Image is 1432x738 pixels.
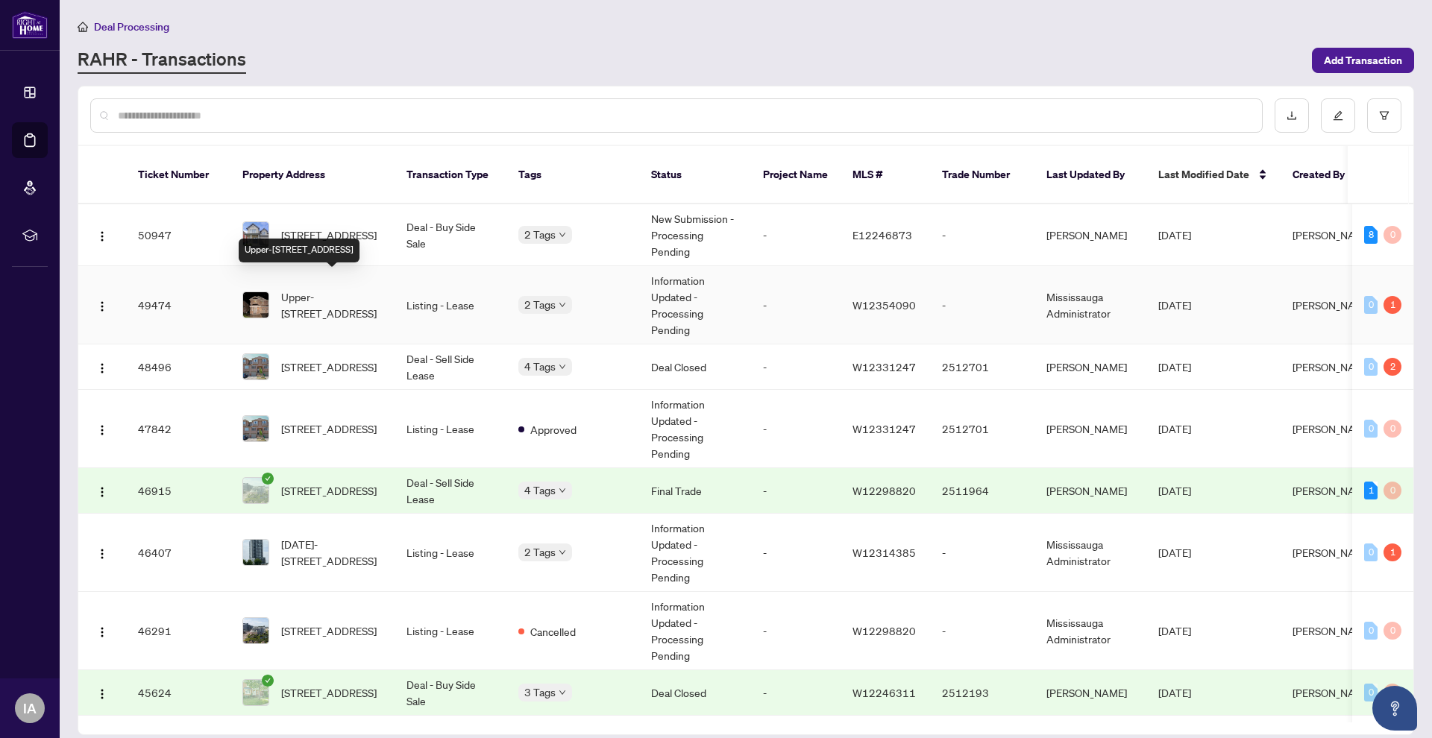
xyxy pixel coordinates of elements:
td: - [751,204,841,266]
div: 0 [1364,296,1378,314]
td: - [751,670,841,716]
td: [PERSON_NAME] [1034,204,1146,266]
span: IA [23,698,37,719]
img: Logo [96,230,108,242]
button: Logo [90,417,114,441]
span: [PERSON_NAME] [1293,360,1373,373]
button: Add Transaction [1312,48,1414,73]
td: - [751,468,841,514]
span: down [559,231,566,239]
th: Status [639,146,751,204]
img: thumbnail-img [243,416,268,441]
span: [PERSON_NAME] [1293,228,1373,242]
span: check-circle [262,675,274,687]
button: Logo [90,540,114,564]
span: 2 Tags [524,296,556,313]
td: - [930,266,1034,344]
span: W12314385 [852,546,916,559]
button: Logo [90,293,114,317]
div: 2 [1384,358,1401,376]
th: Project Name [751,146,841,204]
th: Last Modified Date [1146,146,1281,204]
td: 47842 [126,390,230,468]
td: - [751,266,841,344]
span: [STREET_ADDRESS] [281,359,377,375]
td: Listing - Lease [395,390,506,468]
span: 3 Tags [524,684,556,701]
span: down [559,301,566,309]
td: Information Updated - Processing Pending [639,390,751,468]
td: [PERSON_NAME] [1034,468,1146,514]
span: [DATE]-[STREET_ADDRESS] [281,536,383,569]
span: [PERSON_NAME] [1293,624,1373,637]
button: Logo [90,681,114,704]
button: download [1275,98,1309,133]
button: Logo [90,479,114,502]
img: Logo [96,300,108,312]
td: - [751,344,841,390]
span: Deal Processing [94,20,169,34]
span: down [559,549,566,556]
div: 8 [1364,226,1378,244]
td: 50947 [126,204,230,266]
img: Logo [96,688,108,700]
td: 2512701 [930,390,1034,468]
td: [PERSON_NAME] [1034,390,1146,468]
div: 0 [1384,684,1401,701]
span: check-circle [262,473,274,485]
span: [DATE] [1158,228,1191,242]
span: [PERSON_NAME] [1293,686,1373,699]
img: thumbnail-img [243,478,268,503]
div: 0 [1384,622,1401,640]
span: 4 Tags [524,482,556,499]
span: [PERSON_NAME] [1293,298,1373,312]
th: Property Address [230,146,395,204]
img: thumbnail-img [243,222,268,247]
img: thumbnail-img [243,540,268,565]
button: Logo [90,619,114,643]
span: W12298820 [852,484,916,497]
td: Deal Closed [639,670,751,716]
div: 0 [1364,622,1378,640]
button: Open asap [1372,686,1417,731]
td: - [930,592,1034,670]
button: filter [1367,98,1401,133]
th: Trade Number [930,146,1034,204]
span: Last Modified Date [1158,166,1249,183]
th: Tags [506,146,639,204]
div: 1 [1384,543,1401,561]
span: edit [1333,110,1343,121]
td: Mississauga Administrator [1034,266,1146,344]
span: home [78,22,88,32]
span: down [559,363,566,370]
span: W12331247 [852,422,916,435]
span: download [1287,110,1297,121]
td: 45624 [126,670,230,716]
img: thumbnail-img [243,680,268,705]
td: Information Updated - Processing Pending [639,514,751,592]
td: Deal - Buy Side Sale [395,204,506,266]
span: 2 Tags [524,543,556,561]
td: 46915 [126,468,230,514]
span: W12331247 [852,360,916,373]
span: 4 Tags [524,358,556,375]
span: [STREET_ADDRESS] [281,622,377,639]
td: - [751,390,841,468]
td: Mississauga Administrator [1034,514,1146,592]
img: logo [12,11,48,39]
span: [DATE] [1158,686,1191,699]
img: Logo [96,548,108,560]
span: filter [1379,110,1389,121]
td: Deal Closed [639,344,751,390]
span: [STREET_ADDRESS] [281,420,377,437]
td: Listing - Lease [395,266,506,344]
td: Listing - Lease [395,514,506,592]
span: [DATE] [1158,624,1191,637]
td: New Submission - Processing Pending [639,204,751,266]
span: Approved [530,421,577,438]
div: 0 [1384,420,1401,438]
img: Logo [96,362,108,374]
div: 0 [1364,543,1378,561]
th: MLS # [841,146,930,204]
span: [STREET_ADDRESS] [281,684,377,701]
